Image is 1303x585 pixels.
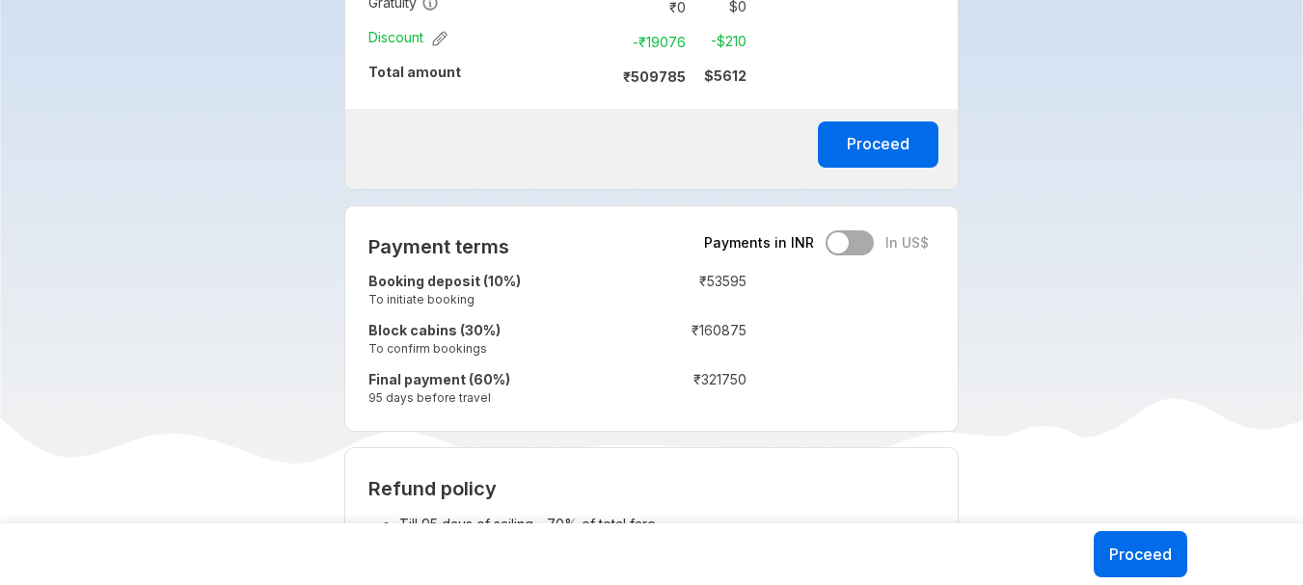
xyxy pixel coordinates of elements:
[368,322,501,338] strong: Block cabins (30%)
[604,24,612,59] td: :
[885,233,929,253] span: In US$
[399,510,936,539] li: Till 95 days of sailing - 70% of total fare
[368,235,747,258] h2: Payment terms
[368,340,622,357] small: To confirm bookings
[693,28,747,55] td: -$ 210
[368,389,622,406] small: 95 days before travel
[632,366,747,415] td: ₹ 321750
[368,371,510,387] strong: Final payment (60%)
[622,268,632,317] td: :
[623,68,686,85] strong: ₹ 509785
[632,268,747,317] td: ₹ 53595
[368,477,936,500] h2: Refund policy
[368,291,622,307] small: To initiate booking
[622,317,632,366] td: :
[632,317,747,366] td: ₹ 160875
[368,273,521,289] strong: Booking deposit (10%)
[368,28,448,47] span: Discount
[704,233,814,253] span: Payments in INR
[818,121,938,168] button: Proceed
[612,28,693,55] td: -₹ 19076
[622,366,632,415] td: :
[704,67,747,84] strong: $ 5612
[1094,531,1187,577] button: Proceed
[604,59,612,93] td: :
[368,64,461,80] strong: Total amount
